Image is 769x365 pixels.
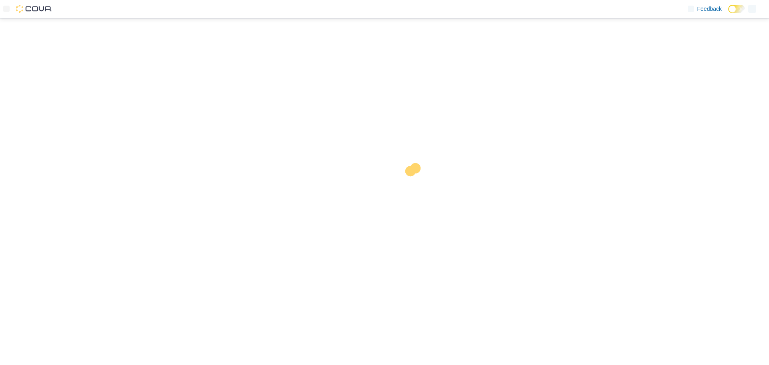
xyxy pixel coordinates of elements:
input: Dark Mode [728,5,745,13]
a: Feedback [684,1,725,17]
img: cova-loader [384,157,445,217]
img: Cova [16,5,52,13]
span: Feedback [697,5,722,13]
